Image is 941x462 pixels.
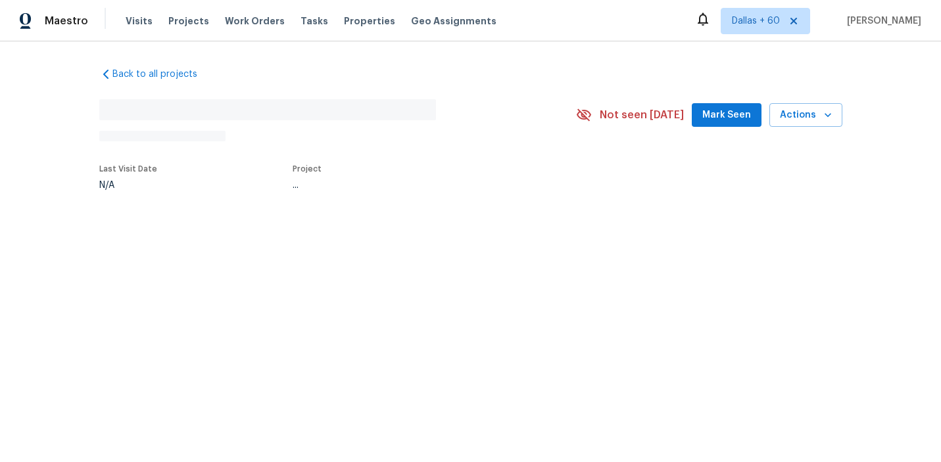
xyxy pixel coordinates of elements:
span: Dallas + 60 [732,14,780,28]
span: Project [293,165,322,173]
span: Properties [344,14,395,28]
span: Projects [168,14,209,28]
span: Not seen [DATE] [600,108,684,122]
span: Maestro [45,14,88,28]
div: N/A [99,181,157,190]
a: Back to all projects [99,68,226,81]
span: Geo Assignments [411,14,496,28]
span: [PERSON_NAME] [842,14,921,28]
button: Mark Seen [692,103,761,127]
button: Actions [769,103,842,127]
span: Visits [126,14,153,28]
span: Tasks [301,16,328,26]
span: Work Orders [225,14,285,28]
div: ... [293,181,545,190]
span: Last Visit Date [99,165,157,173]
span: Actions [780,107,832,124]
span: Mark Seen [702,107,751,124]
